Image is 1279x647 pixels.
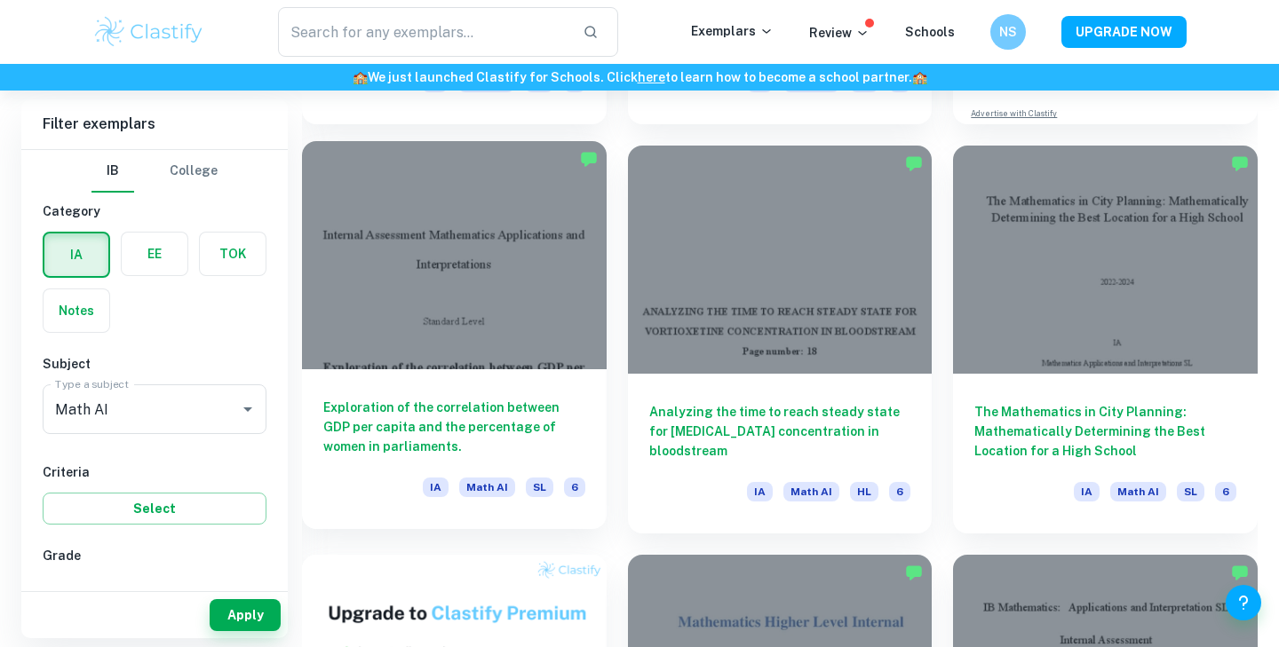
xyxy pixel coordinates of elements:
span: 6 [1215,482,1236,501]
span: 6 [889,482,910,501]
h6: Category [43,201,266,221]
img: Marked [1231,564,1249,581]
img: Marked [905,564,923,581]
button: EE [122,233,187,275]
span: HL [850,482,878,501]
span: SL [1177,482,1204,501]
img: Clastify logo [92,14,205,50]
button: IB [91,150,134,193]
h6: Criteria [43,462,266,482]
a: here [638,70,665,84]
a: Analyzing the time to reach steady state for [MEDICAL_DATA] concentration in bloodstreamIAMath AIHL6 [628,146,933,533]
a: Schools [905,25,955,39]
h6: Filter exemplars [21,99,288,149]
button: IA [44,233,108,276]
img: Marked [580,150,598,168]
button: UPGRADE NOW [1061,16,1187,48]
img: Marked [905,154,923,172]
a: Advertise with Clastify [971,107,1057,120]
button: NS [990,14,1026,50]
span: 6 [564,477,585,497]
h6: We just launched Clastify for Schools. Click to learn how to become a school partner. [4,67,1275,87]
h6: Subject [43,354,266,374]
button: Help and Feedback [1226,585,1261,620]
span: Math AI [1110,482,1166,501]
span: IA [423,477,449,497]
span: SL [526,477,553,497]
a: The Mathematics in City Planning: Mathematically Determining the Best Location for a High SchoolI... [953,146,1258,533]
img: Marked [1231,154,1249,172]
button: Apply [210,599,281,631]
span: IA [1074,482,1100,501]
label: Type a subject [55,376,129,391]
a: Exploration of the correlation between GDP per capita and the percentage of women in parliaments.... [302,146,607,533]
h6: The Mathematics in City Planning: Mathematically Determining the Best Location for a High School [974,402,1236,461]
h6: NS [998,22,1019,42]
span: Math AI [459,477,515,497]
p: Exemplars [691,21,774,41]
input: Search for any exemplars... [278,7,568,57]
div: Filter type choice [91,150,218,193]
h6: Exploration of the correlation between GDP per capita and the percentage of women in parliaments. [323,398,585,456]
span: Math AI [783,482,839,501]
button: Open [235,397,260,422]
span: 6 [142,583,150,603]
span: 5 [195,583,203,603]
p: Review [809,23,870,43]
button: College [170,150,218,193]
h6: Analyzing the time to reach steady state for [MEDICAL_DATA] concentration in bloodstream [649,402,911,461]
span: 🏫 [912,70,927,84]
button: TOK [200,233,266,275]
button: Notes [44,289,109,332]
button: Select [43,493,266,525]
span: 7 [88,583,96,603]
span: 🏫 [353,70,368,84]
h6: Grade [43,546,266,565]
span: IA [747,482,773,501]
